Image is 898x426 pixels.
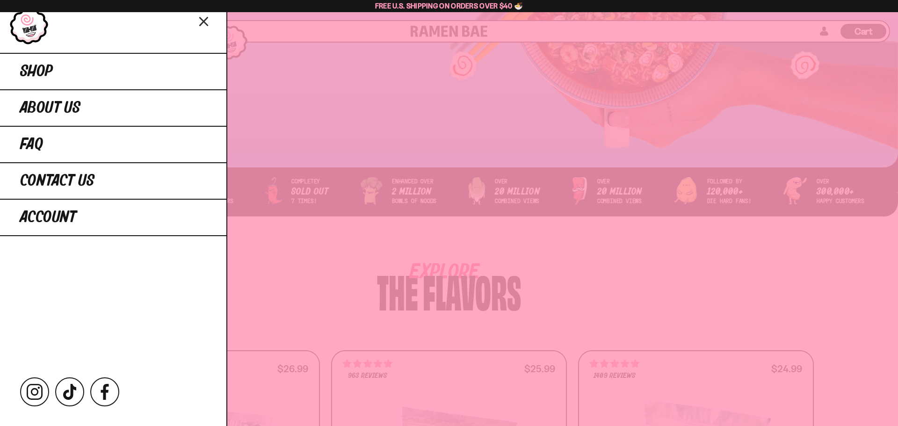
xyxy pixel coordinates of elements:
[20,136,43,153] span: FAQ
[196,13,212,29] button: Close menu
[20,173,94,189] span: Contact Us
[20,100,80,116] span: About Us
[375,1,523,10] span: Free U.S. Shipping on Orders over $40 🍜
[20,209,76,226] span: Account
[20,63,53,80] span: Shop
